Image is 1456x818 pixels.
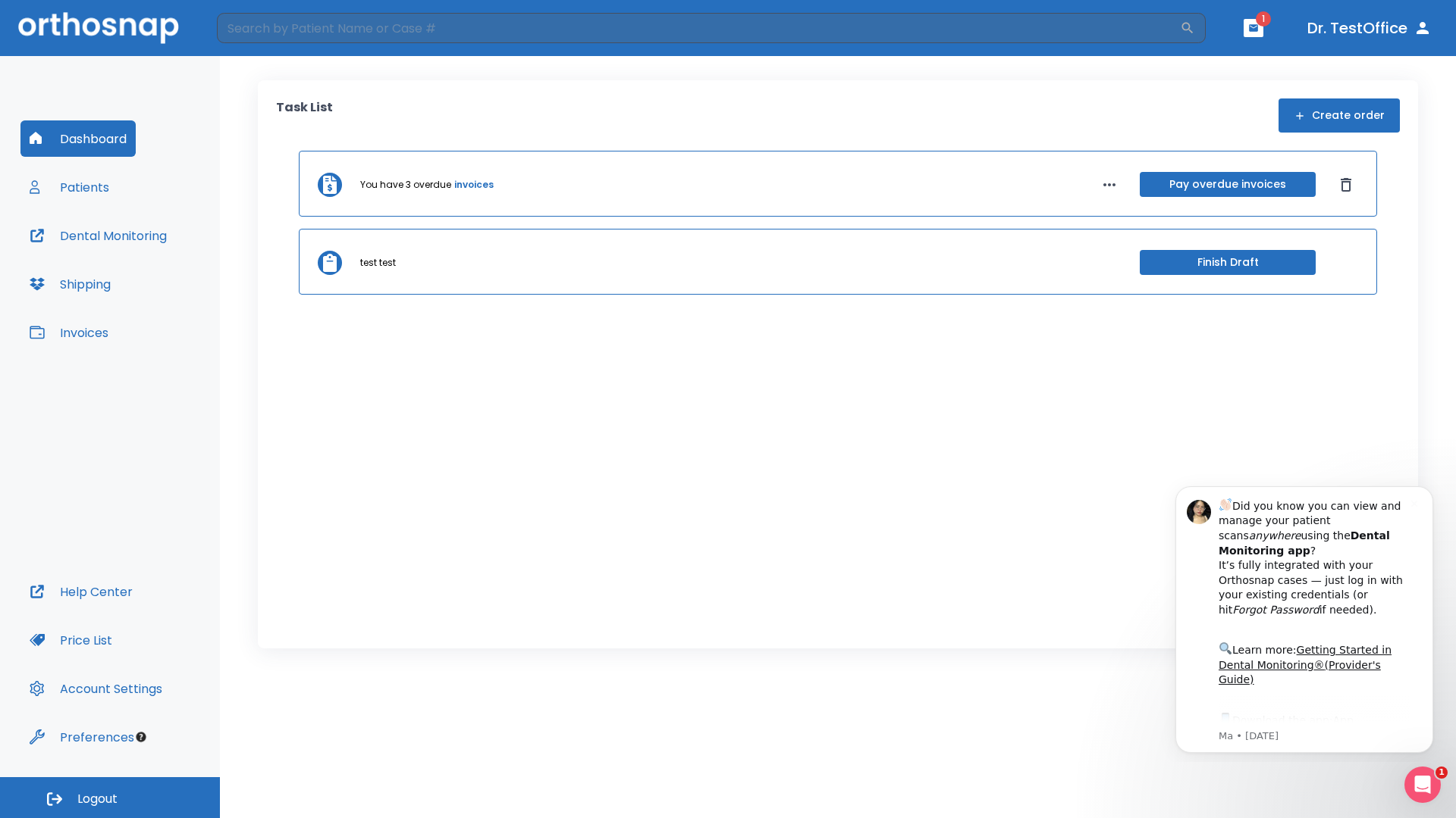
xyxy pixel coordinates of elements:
[454,178,494,192] a: invoices
[1153,473,1456,762] iframe: Intercom notifications message
[134,730,148,744] div: Tooltip anchor
[20,670,171,707] button: Account Settings
[1404,766,1441,803] iframe: Intercom live chat
[257,23,269,36] button: Dismiss notification
[276,98,333,133] p: Task List
[18,12,179,43] img: Orthosnap
[20,573,142,610] button: Help Center
[1436,766,1448,779] span: 1
[66,238,257,315] div: Download the app: | ​ Let us know if you need help getting started!
[66,242,201,269] a: App Store
[20,217,176,254] button: Dental Monitoring
[1140,172,1316,197] button: Pay overdue invoices
[20,622,121,658] button: Price List
[77,791,118,807] span: Logout
[66,257,257,270] p: Message from Ma, sent 6w ago
[360,178,451,192] p: You have 3 overdue
[1140,250,1316,275] button: Finish Draft
[1279,98,1400,133] button: Create order
[20,120,136,157] button: Dashboard
[1334,173,1358,197] button: Dismiss
[20,314,118,351] button: Invoices
[1256,11,1271,27] span: 1
[217,13,1180,43] input: Search by Patient Name or Case #
[20,719,143,755] button: Preferences
[1301,14,1438,42] button: Dr. TestOffice
[20,266,120,302] button: Shipping
[360,256,396,270] p: test test
[20,169,118,205] button: Patients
